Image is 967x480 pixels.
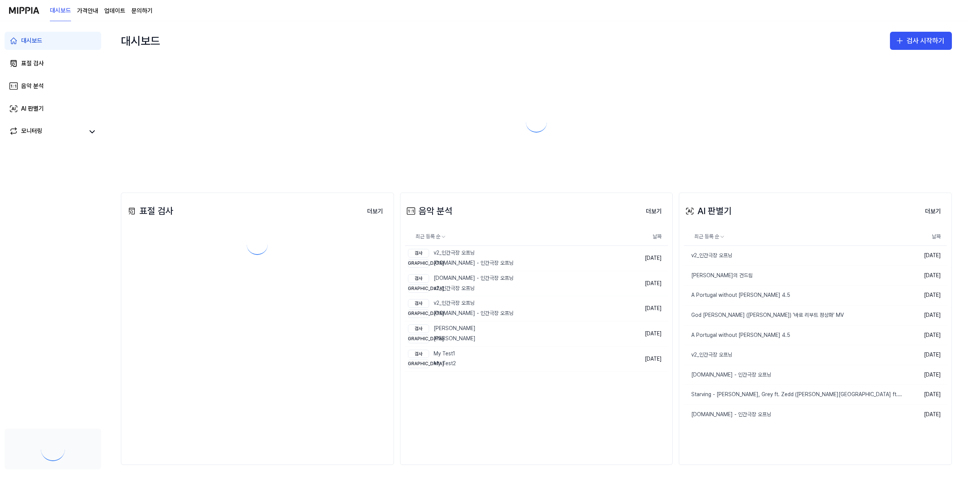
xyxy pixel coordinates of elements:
div: 검사 [408,299,429,308]
div: My Test1 [408,350,456,358]
a: God [PERSON_NAME] ([PERSON_NAME]) '바로 리부트 정상화' MV [684,306,903,325]
a: 검사[PERSON_NAME][DEMOGRAPHIC_DATA][PERSON_NAME] [405,321,615,346]
a: v2_인간극장 오프닝 [684,345,903,365]
a: 검사My Test1[DEMOGRAPHIC_DATA]My Test2 [405,347,615,372]
td: [DATE] [903,325,947,345]
td: [DATE] [903,345,947,365]
div: God [PERSON_NAME] ([PERSON_NAME]) '바로 리부트 정상화' MV [684,312,844,319]
div: [DEMOGRAPHIC_DATA] [408,309,429,318]
td: [DATE] [903,286,947,306]
a: 검사v2_인간극장 오프닝[DEMOGRAPHIC_DATA][DOMAIN_NAME] - 인간극장 오프닝 [405,296,615,321]
div: 검사 [408,274,429,283]
div: AI 판별기 [684,204,732,218]
td: [DATE] [903,246,947,266]
div: [DOMAIN_NAME] - 인간극장 오프닝 [684,371,771,379]
div: Starving - [PERSON_NAME], Grey ft. Zedd ([PERSON_NAME][GEOGRAPHIC_DATA] ft. [PERSON_NAME] cover) ... [684,391,903,398]
div: v2_인간극장 오프닝 [684,252,732,259]
td: [DATE] [615,296,668,321]
a: 대시보드 [5,32,101,50]
div: [DOMAIN_NAME] - 인간극장 오프닝 [408,259,514,268]
td: [DATE] [615,321,668,347]
div: v2_인간극장 오프닝 [684,351,732,359]
td: [DATE] [903,365,947,385]
div: 대시보드 [121,29,160,53]
a: 더보기 [640,203,668,219]
div: [DOMAIN_NAME] - 인간극장 오프닝 [408,309,514,318]
a: 문의하기 [131,6,153,15]
div: v2_인간극장 오프닝 [408,249,514,258]
a: [DOMAIN_NAME] - 인간극장 오프닝 [684,365,903,385]
a: 표절 검사 [5,54,101,73]
div: [DEMOGRAPHIC_DATA] [408,360,429,368]
div: [DEMOGRAPHIC_DATA] [408,284,429,293]
div: 표절 검사 [126,204,173,218]
div: [PERSON_NAME] [408,335,476,343]
td: [DATE] [615,246,668,271]
button: 검사 시작하기 [890,32,952,50]
button: 더보기 [919,204,947,219]
div: A Portugal without [PERSON_NAME] 4.5 [684,332,790,339]
div: 음악 분석 [21,82,44,91]
div: [DOMAIN_NAME] - 인간극장 오프닝 [684,411,771,418]
td: [DATE] [903,405,947,424]
div: [DEMOGRAPHIC_DATA] [408,259,429,268]
div: My Test2 [408,360,456,368]
div: 검사 [408,350,429,358]
a: A Portugal without [PERSON_NAME] 4.5 [684,326,903,345]
a: v2_인간극장 오프닝 [684,246,903,265]
a: 대시보드 [50,0,71,21]
div: 모니터링 [21,127,42,137]
td: [DATE] [903,385,947,405]
button: 더보기 [361,204,389,219]
a: [DOMAIN_NAME] - 인간극장 오프닝 [684,405,903,424]
a: [PERSON_NAME]의 건드림 [684,266,903,286]
th: 날짜 [615,228,668,246]
button: 더보기 [640,204,668,219]
a: 더보기 [919,203,947,219]
button: 가격안내 [77,6,98,15]
a: A Portugal without [PERSON_NAME] 4.5 [684,286,903,305]
a: 음악 분석 [5,77,101,95]
td: [DATE] [903,306,947,326]
a: 더보기 [361,203,389,219]
div: 표절 검사 [21,59,44,68]
a: 업데이트 [104,6,125,15]
div: [DOMAIN_NAME] - 인간극장 오프닝 [408,274,514,283]
div: A Portugal without [PERSON_NAME] 4.5 [684,292,790,299]
a: 검사[DOMAIN_NAME] - 인간극장 오프닝[DEMOGRAPHIC_DATA]v2_인간극장 오프닝 [405,271,615,296]
div: 대시보드 [21,36,42,45]
td: [DATE] [903,265,947,286]
div: 음악 분석 [405,204,453,218]
div: [DEMOGRAPHIC_DATA] [408,335,429,343]
a: 검사v2_인간극장 오프닝[DEMOGRAPHIC_DATA][DOMAIN_NAME] - 인간극장 오프닝 [405,246,615,271]
div: 검사 [408,324,429,333]
a: 모니터링 [9,127,85,137]
a: Starving - [PERSON_NAME], Grey ft. Zedd ([PERSON_NAME][GEOGRAPHIC_DATA] ft. [PERSON_NAME] cover) ... [684,385,903,404]
div: v2_인간극장 오프닝 [408,284,514,293]
div: [PERSON_NAME] [408,324,476,333]
div: AI 판별기 [21,104,44,113]
a: AI 판별기 [5,100,101,118]
th: 날짜 [903,228,947,246]
div: [PERSON_NAME]의 건드림 [684,272,753,279]
td: [DATE] [615,271,668,296]
td: [DATE] [615,346,668,372]
div: 검사 [408,249,429,258]
div: v2_인간극장 오프닝 [408,299,514,308]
